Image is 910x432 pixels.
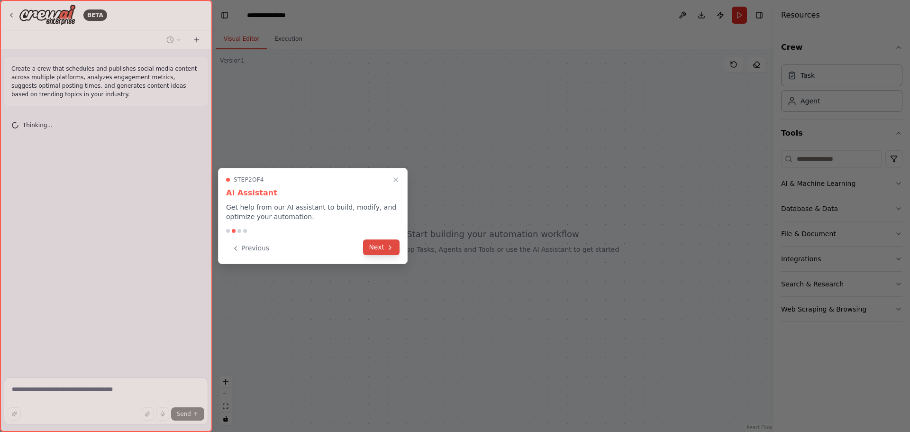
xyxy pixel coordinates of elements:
button: Close walkthrough [390,174,401,185]
h3: AI Assistant [226,187,400,199]
button: Hide left sidebar [218,9,231,22]
button: Previous [226,240,275,256]
button: Next [363,239,400,255]
p: Get help from our AI assistant to build, modify, and optimize your automation. [226,202,400,221]
span: Step 2 of 4 [234,176,264,184]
